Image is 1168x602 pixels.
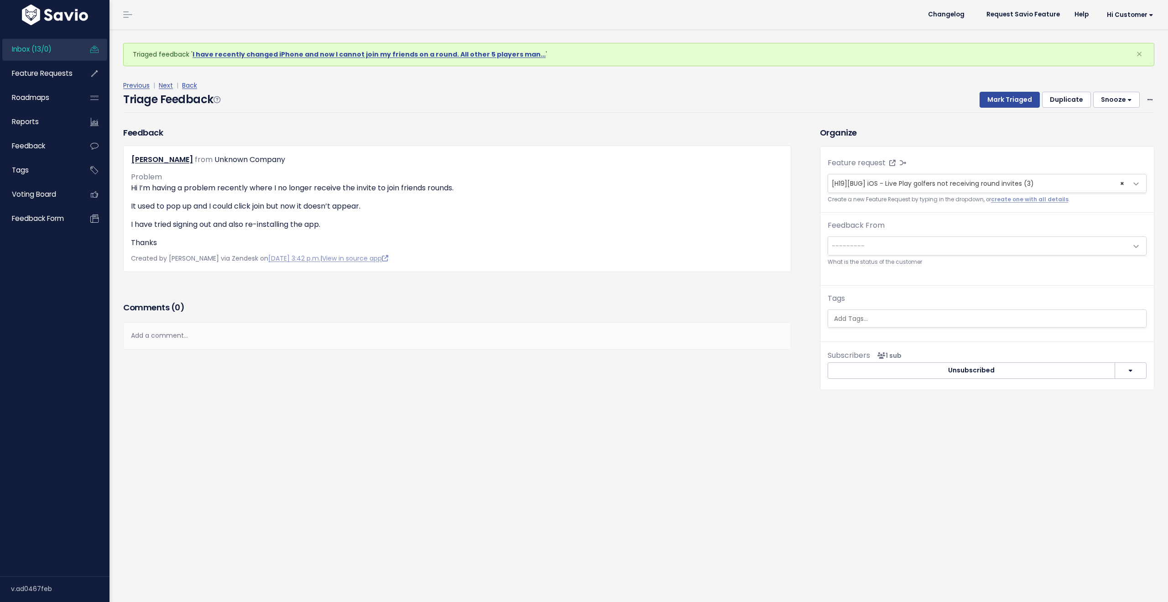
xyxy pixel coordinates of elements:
a: Feedback form [2,208,76,229]
span: [H19][BUG] iOS - Live Play golfers not receiving round invites (3) [832,179,1034,188]
span: | [151,81,157,90]
span: Reports [12,117,39,126]
div: Add a comment... [123,322,791,349]
span: [H19][BUG] iOS - Live Play golfers not receiving round invites (3) [828,174,1128,193]
label: Tags [828,293,845,304]
h3: Comments ( ) [123,301,791,314]
button: Mark Triaged [980,92,1040,108]
p: I have tried signing out and also re-installing the app. [131,219,783,230]
span: <p><strong>Subscribers</strong><br><br> - Nuno Grazina<br> </p> [874,351,902,360]
span: Roadmaps [12,93,49,102]
a: create one with all details [991,196,1069,203]
a: Request Savio Feature [979,8,1067,21]
span: Feature Requests [12,68,73,78]
span: Problem [131,172,162,182]
h3: Feedback [123,126,163,139]
small: What is the status of the customer [828,257,1147,267]
h3: Organize [820,126,1154,139]
button: Snooze [1093,92,1140,108]
label: Feedback From [828,220,885,231]
a: Next [159,81,173,90]
a: Tags [2,160,76,181]
span: Tags [12,165,29,175]
a: Previous [123,81,150,90]
p: Hi I’m having a problem recently where I no longer receive the invite to join friends rounds. [131,183,783,194]
a: I have recently changed iPhone and now I cannot join my friends on a round. All other 5 players man… [193,50,546,59]
img: logo-white.9d6f32f41409.svg [20,5,90,25]
span: Feedback form [12,214,64,223]
a: View in source app [322,254,388,263]
span: 0 [175,302,180,313]
a: Roadmaps [2,87,76,108]
a: Back [182,81,197,90]
div: Unknown Company [214,153,285,167]
a: Feedback [2,136,76,157]
a: Inbox (13/0) [2,39,76,60]
span: Hi Customer [1107,11,1153,18]
a: Feature Requests [2,63,76,84]
button: Duplicate [1042,92,1091,108]
button: Close [1127,43,1152,65]
span: × [1136,47,1142,62]
a: [PERSON_NAME] [131,154,193,165]
a: Voting Board [2,184,76,205]
div: Triaged feedback ' ' [123,43,1154,66]
label: Feature request [828,157,886,168]
p: It used to pop up and I could click join but now it doesn’t appear. [131,201,783,212]
span: | [175,81,180,90]
span: Voting Board [12,189,56,199]
div: v.ad0467feb [11,577,109,601]
span: from [195,154,213,165]
span: [H19][BUG] iOS - Live Play golfers not receiving round invites (3) [828,174,1147,193]
button: Unsubscribed [828,362,1115,379]
input: Add Tags... [830,314,1146,324]
span: --------- [832,241,865,251]
p: Thanks [131,237,783,248]
a: [DATE] 3:42 p.m. [268,254,320,263]
small: Create a new Feature Request by typing in the dropdown, or . [828,195,1147,204]
span: Subscribers [828,350,870,361]
span: Changelog [928,11,965,18]
a: Hi Customer [1096,8,1161,22]
span: × [1120,174,1124,193]
span: Inbox (13/0) [12,44,52,54]
span: Feedback [12,141,45,151]
a: Reports [2,111,76,132]
a: Help [1067,8,1096,21]
h4: Triage Feedback [123,91,220,108]
span: Created by [PERSON_NAME] via Zendesk on | [131,254,388,263]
